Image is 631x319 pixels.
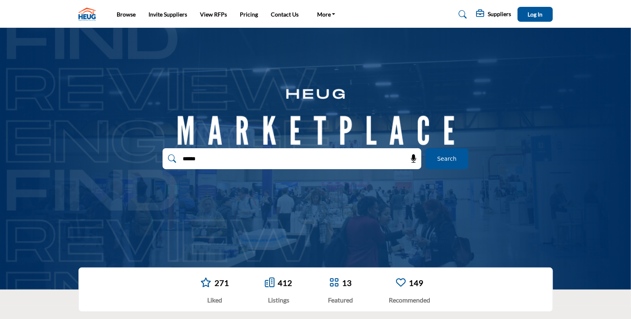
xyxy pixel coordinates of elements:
[215,278,229,288] a: 271
[148,11,187,18] a: Invite Suppliers
[476,10,511,19] div: Suppliers
[451,8,472,21] a: Search
[518,7,553,22] button: Log In
[201,278,212,287] i: Go to Liked
[425,148,468,169] button: Search
[409,278,423,288] a: 149
[488,10,511,18] h5: Suppliers
[328,295,353,305] div: Featured
[396,278,406,288] a: Go to Recommended
[240,11,258,18] a: Pricing
[200,11,227,18] a: View RFPs
[265,295,293,305] div: Listings
[271,11,299,18] a: Contact Us
[201,295,229,305] div: Liked
[437,155,456,163] span: Search
[528,11,542,18] span: Log In
[311,9,341,20] a: More
[117,11,136,18] a: Browse
[278,278,293,288] a: 412
[389,295,430,305] div: Recommended
[342,278,352,288] a: 13
[329,278,339,288] a: Go to Featured
[78,8,100,21] img: Site Logo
